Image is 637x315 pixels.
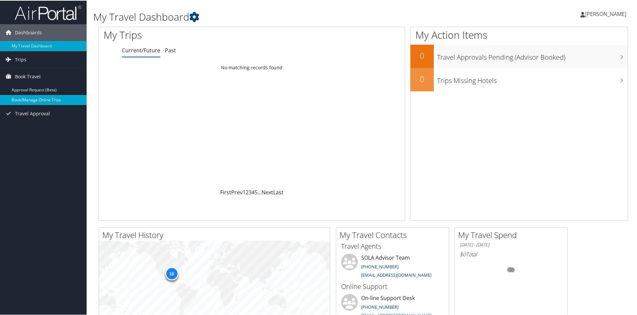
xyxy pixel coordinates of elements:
a: [PHONE_NUMBER] [361,303,398,309]
a: 2 [246,188,249,195]
a: First [220,188,231,195]
span: Trips [15,51,26,67]
img: airportal-logo.png [15,4,81,20]
h2: My Travel Contacts [339,229,449,240]
h2: 0 [410,49,434,61]
a: Next [262,188,273,195]
a: [PHONE_NUMBER] [361,263,398,269]
a: Prev [231,188,243,195]
a: 4 [252,188,255,195]
span: Dashboards [15,24,42,40]
h1: My Travel Dashboard [93,9,453,23]
a: [PERSON_NAME] [580,3,633,23]
h6: [DATE] - [DATE] [460,241,562,247]
a: 1 [243,188,246,195]
h6: Total [460,250,562,257]
h3: Travel Approvals Pending (Advisor Booked) [437,49,628,61]
h2: My Travel Spend [458,229,567,240]
h1: My Trips [104,27,272,41]
span: Book Travel [15,68,41,84]
h2: My Travel History [102,229,330,240]
span: Travel Approval [15,105,50,121]
span: … [258,188,262,195]
li: SOLA Advisor Team [338,253,447,280]
td: No matching records found [99,61,405,73]
a: Current/Future [122,46,160,53]
h1: My Action Items [410,27,628,41]
h2: 0 [410,73,434,84]
span: [PERSON_NAME] [585,10,626,17]
h3: Online Support [341,281,444,291]
span: $0 [460,250,466,257]
a: [EMAIL_ADDRESS][DOMAIN_NAME] [361,271,431,277]
a: 5 [255,188,258,195]
a: 0Travel Approvals Pending (Advisor Booked) [410,44,628,67]
tspan: 0% [508,267,514,271]
a: Past [165,46,176,53]
a: Last [273,188,284,195]
div: 10 [165,266,178,280]
a: 3 [249,188,252,195]
h3: Travel Agents [341,241,444,250]
a: 0Trips Missing Hotels [410,67,628,91]
h3: Trips Missing Hotels [437,72,628,85]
